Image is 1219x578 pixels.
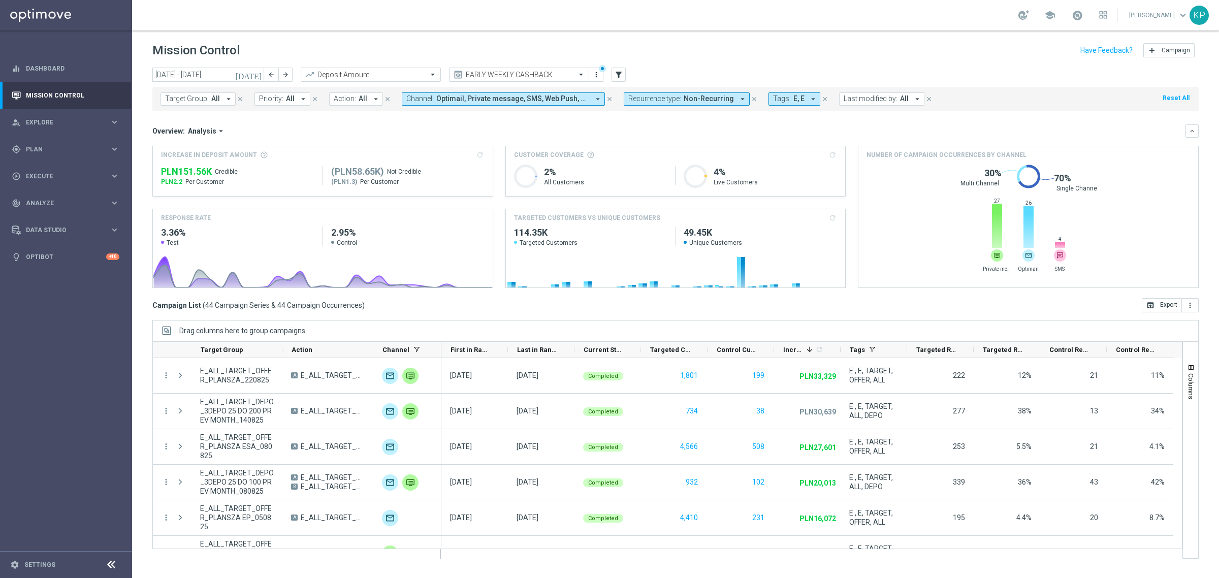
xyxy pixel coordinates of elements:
[371,94,380,104] i: arrow_drop_down
[650,346,690,354] span: Targeted Customers
[291,372,298,378] span: A
[382,510,398,526] img: Optimail
[799,372,836,381] p: PLN33,329
[162,477,171,487] i: more_vert
[1022,249,1035,262] div: Optimail
[738,94,747,104] i: arrow_drop_down
[301,482,365,491] span: E_ALL_TARGET_DEPO_3DEPO 25 DO 100 PREV MONTH B_080825
[110,144,119,154] i: keyboard_arrow_right
[1177,10,1189,21] span: keyboard_arrow_down
[167,239,179,247] span: Test
[1162,92,1191,104] button: Reset All
[588,408,618,415] span: Completed
[588,479,618,486] span: Completed
[583,513,623,523] colored-tag: Completed
[1143,43,1195,57] button: add Campaign
[679,440,699,453] button: 4,566
[991,198,1003,204] span: 27
[1014,266,1042,272] span: Optimail
[201,346,243,354] span: Target Group
[588,373,618,379] span: Completed
[152,43,240,58] h1: Mission Control
[12,252,21,262] i: lightbulb
[26,243,106,270] a: Optibot
[291,515,298,521] span: A
[299,94,308,104] i: arrow_drop_down
[751,547,765,560] button: 298
[282,71,289,78] i: arrow_forward
[254,92,310,106] button: Priority: All arrow_drop_down
[814,344,823,355] span: Calculate column
[11,172,120,180] button: play_circle_outline Execute keyboard_arrow_right
[402,368,419,384] div: Private message
[991,249,1003,262] img: website.svg
[291,443,298,449] span: A
[382,545,398,562] img: Private message
[685,405,699,418] button: 734
[161,227,314,239] h2: 3.36%
[205,301,362,310] span: 44 Campaign Series & 44 Campaign Occurrences
[162,371,171,380] button: more_vert
[588,515,618,522] span: Completed
[1190,6,1209,25] div: KP
[751,369,765,382] button: 199
[583,371,623,380] colored-tag: Completed
[1182,298,1199,312] button: more_vert
[514,213,660,222] h4: TARGETED CUSTOMERS VS UNIQUE CUSTOMERS
[200,468,274,496] span: E_ALL_TARGET_DEPO_3DEPO 25 DO 100 PREV MONTH_080825
[1149,513,1165,522] span: 8.7%
[12,145,21,154] i: gps_fixed
[215,168,238,176] span: Credible
[605,93,614,105] button: close
[224,94,233,104] i: arrow_drop_down
[268,71,275,78] i: arrow_back
[291,484,298,490] span: B
[12,172,110,181] div: Execute
[11,91,120,100] div: Mission Control
[382,403,398,420] img: Optimail
[584,346,624,354] span: Current Status
[849,437,899,456] span: E , E, TARGET, OFFER, ALL
[291,474,298,480] span: A
[599,65,606,72] div: There are unsaved changes
[11,65,120,73] button: equalizer Dashboard
[606,95,613,103] i: close
[26,227,110,233] span: Data Studio
[1090,407,1098,415] span: 13
[1128,8,1190,23] a: [PERSON_NAME]keyboard_arrow_down
[953,371,965,379] span: 222
[583,406,623,416] colored-tag: Completed
[751,95,758,103] i: close
[583,442,623,452] colored-tag: Completed
[331,178,357,186] span: (PLN1.3)
[406,94,434,103] span: Channel:
[1142,298,1182,312] button: open_in_browser Export
[331,227,485,239] h2: 2.95%
[382,368,398,384] img: Optimail
[110,225,119,235] i: keyboard_arrow_right
[773,94,791,103] span: Tags:
[624,92,750,106] button: Recurrence type: Non-Recurring arrow_drop_down
[517,371,538,380] div: 22 Aug 2025, Friday
[10,560,19,569] i: settings
[11,253,120,261] div: lightbulb Optibot +10
[849,402,899,420] span: E , E, TARGET, ALL, DEPO
[679,547,699,560] button: 5,724
[334,94,356,103] span: Action:
[236,93,245,105] button: close
[11,226,120,234] button: Data Studio keyboard_arrow_right
[983,266,1011,272] span: Private message
[1018,371,1032,379] span: 12%
[867,150,1026,159] span: Number of campaign occurrences by channel
[162,513,171,522] button: more_vert
[916,346,956,354] span: Targeted Responders
[162,406,171,415] button: more_vert
[799,407,836,416] p: PLN30,639
[450,513,472,522] div: 05 Aug 2025, Tuesday
[278,68,293,82] button: arrow_forward
[402,403,419,420] img: Private message
[402,92,605,106] button: Channel: Optimail, Private message, SMS, Web Push, XtremePush arrow_drop_down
